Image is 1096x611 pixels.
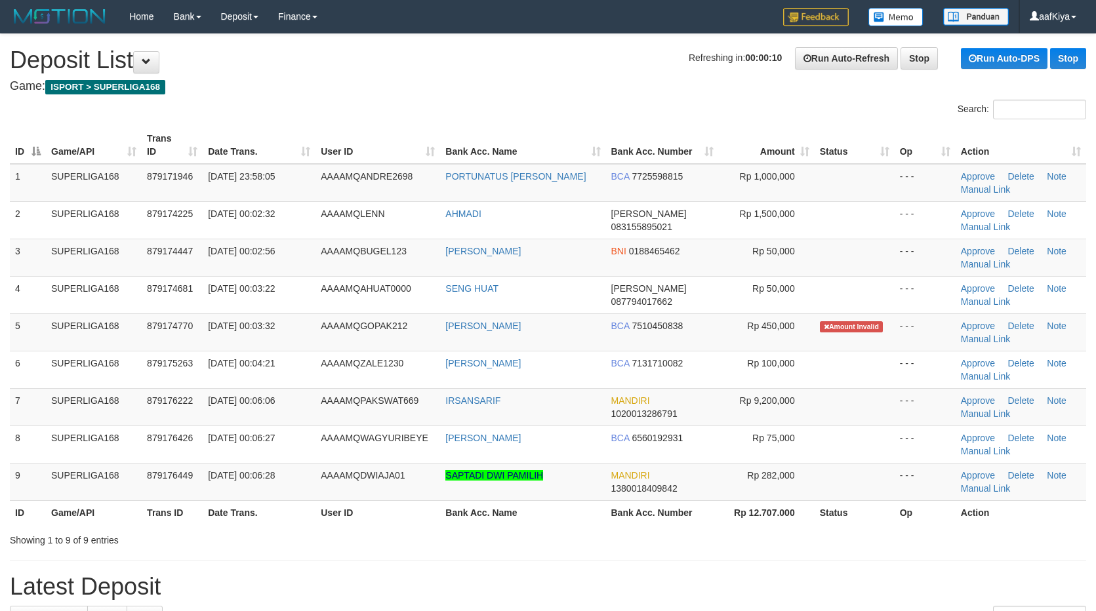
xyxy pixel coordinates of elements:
[315,500,440,524] th: User ID
[445,208,481,219] a: AHMADI
[46,164,142,202] td: SUPERLIGA168
[10,7,110,26] img: MOTION_logo.png
[46,201,142,239] td: SUPERLIGA168
[611,408,678,419] span: Copy 1020013286791 to clipboard
[46,388,142,425] td: SUPERLIGA168
[895,351,956,388] td: - - -
[10,500,46,524] th: ID
[611,433,630,443] span: BCA
[10,313,46,351] td: 5
[208,395,275,406] span: [DATE] 00:06:06
[719,127,815,164] th: Amount: activate to sort column ascending
[629,246,680,256] span: Copy 0188465462 to clipboard
[203,500,315,524] th: Date Trans.
[958,100,1086,119] label: Search:
[321,470,405,481] span: AAAAMQDWIAJA01
[1047,283,1066,294] a: Note
[961,259,1011,269] a: Manual Link
[632,358,683,368] span: Copy 7131710082 to clipboard
[895,127,956,164] th: Op: activate to sort column ascending
[895,463,956,500] td: - - -
[961,208,995,219] a: Approve
[961,222,1011,232] a: Manual Link
[445,358,521,368] a: [PERSON_NAME]
[815,127,895,164] th: Status: activate to sort column ascending
[46,127,142,164] th: Game/API: activate to sort column ascending
[1007,208,1034,219] a: Delete
[611,395,650,406] span: MANDIRI
[895,276,956,313] td: - - -
[46,276,142,313] td: SUPERLIGA168
[895,164,956,202] td: - - -
[689,52,782,63] span: Refreshing in:
[440,127,605,164] th: Bank Acc. Name: activate to sort column ascending
[1007,470,1034,481] a: Delete
[321,433,428,443] span: AAAAMQWAGYURIBEYE
[46,313,142,351] td: SUPERLIGA168
[961,184,1011,195] a: Manual Link
[956,500,1086,524] th: Action
[961,321,995,331] a: Approve
[1047,208,1066,219] a: Note
[611,483,678,494] span: Copy 1380018409842 to clipboard
[961,171,995,182] a: Approve
[1007,433,1034,443] a: Delete
[895,425,956,463] td: - - -
[961,334,1011,344] a: Manual Link
[10,127,46,164] th: ID: activate to sort column descending
[208,358,275,368] span: [DATE] 00:04:21
[956,127,1086,164] th: Action: activate to sort column ascending
[961,246,995,256] a: Approve
[445,246,521,256] a: [PERSON_NAME]
[321,171,413,182] span: AAAAMQANDRE2698
[611,222,672,232] span: Copy 083155895021 to clipboard
[632,433,683,443] span: Copy 6560192931 to clipboard
[208,321,275,331] span: [DATE] 00:03:32
[10,388,46,425] td: 7
[745,52,782,63] strong: 00:00:10
[783,8,849,26] img: Feedback.jpg
[10,47,1086,73] h1: Deposit List
[321,395,418,406] span: AAAAMQPAKSWAT669
[10,239,46,276] td: 3
[747,321,794,331] span: Rp 450,000
[1050,48,1086,69] a: Stop
[46,239,142,276] td: SUPERLIGA168
[445,470,543,481] a: SAPTADI DWI PAMILIH
[961,408,1011,419] a: Manual Link
[440,500,605,524] th: Bank Acc. Name
[1007,283,1034,294] a: Delete
[1007,171,1034,182] a: Delete
[1007,358,1034,368] a: Delete
[961,483,1011,494] a: Manual Link
[208,246,275,256] span: [DATE] 00:02:56
[1007,246,1034,256] a: Delete
[606,500,719,524] th: Bank Acc. Number
[10,528,447,547] div: Showing 1 to 9 of 9 entries
[445,321,521,331] a: [PERSON_NAME]
[1007,321,1034,331] a: Delete
[961,433,995,443] a: Approve
[147,470,193,481] span: 879176449
[1047,246,1066,256] a: Note
[719,500,815,524] th: Rp 12.707.000
[46,351,142,388] td: SUPERLIGA168
[752,283,795,294] span: Rp 50,000
[740,395,795,406] span: Rp 9,200,000
[1047,395,1066,406] a: Note
[747,358,794,368] span: Rp 100,000
[10,80,1086,93] h4: Game:
[1047,321,1066,331] a: Note
[45,80,165,94] span: ISPORT > SUPERLIGA168
[208,283,275,294] span: [DATE] 00:03:22
[10,276,46,313] td: 4
[961,470,995,481] a: Approve
[208,433,275,443] span: [DATE] 00:06:27
[795,47,898,69] a: Run Auto-Refresh
[961,371,1011,382] a: Manual Link
[611,246,626,256] span: BNI
[321,321,407,331] span: AAAAMQGOPAK212
[895,201,956,239] td: - - -
[1047,358,1066,368] a: Note
[868,8,923,26] img: Button%20Memo.svg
